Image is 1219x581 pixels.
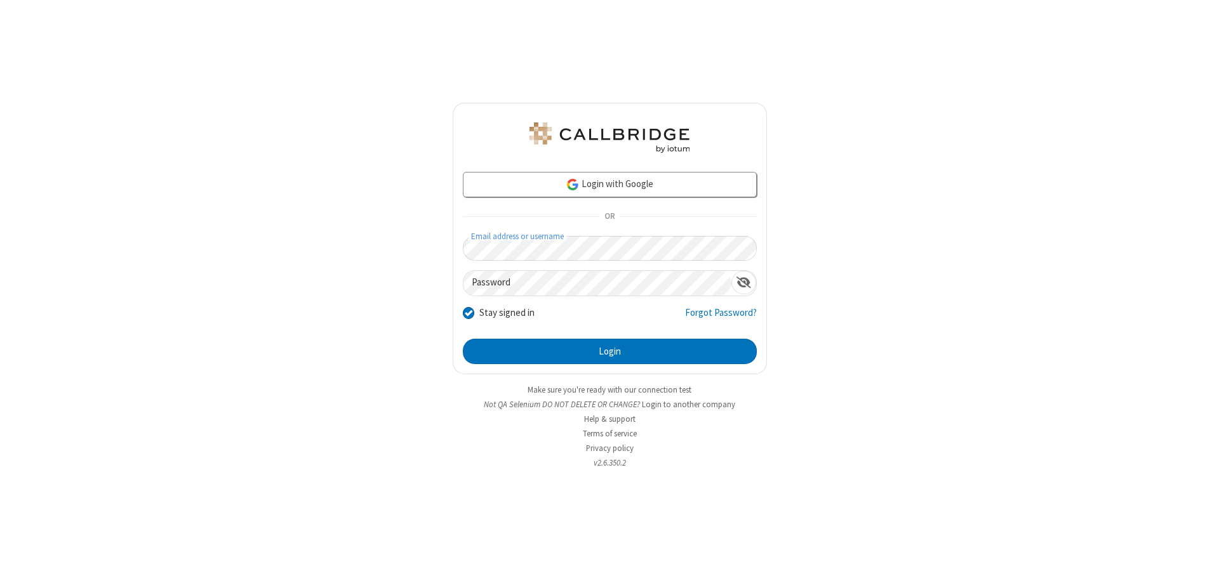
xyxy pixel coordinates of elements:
li: Not QA Selenium DO NOT DELETE OR CHANGE? [453,398,767,410]
div: Show password [731,271,756,294]
a: Forgot Password? [685,306,757,330]
input: Email address or username [463,236,757,261]
label: Stay signed in [479,306,535,320]
a: Login with Google [463,172,757,197]
a: Make sure you're ready with our connection test [528,384,691,395]
a: Privacy policy [586,443,634,454]
input: Password [463,271,731,296]
a: Terms of service [583,428,637,439]
li: v2.6.350.2 [453,457,767,469]
span: OR [599,208,620,226]
img: QA Selenium DO NOT DELETE OR CHANGE [527,122,692,153]
img: google-icon.png [566,178,580,192]
button: Login [463,339,757,364]
a: Help & support [584,414,636,424]
button: Login to another company [642,398,735,410]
